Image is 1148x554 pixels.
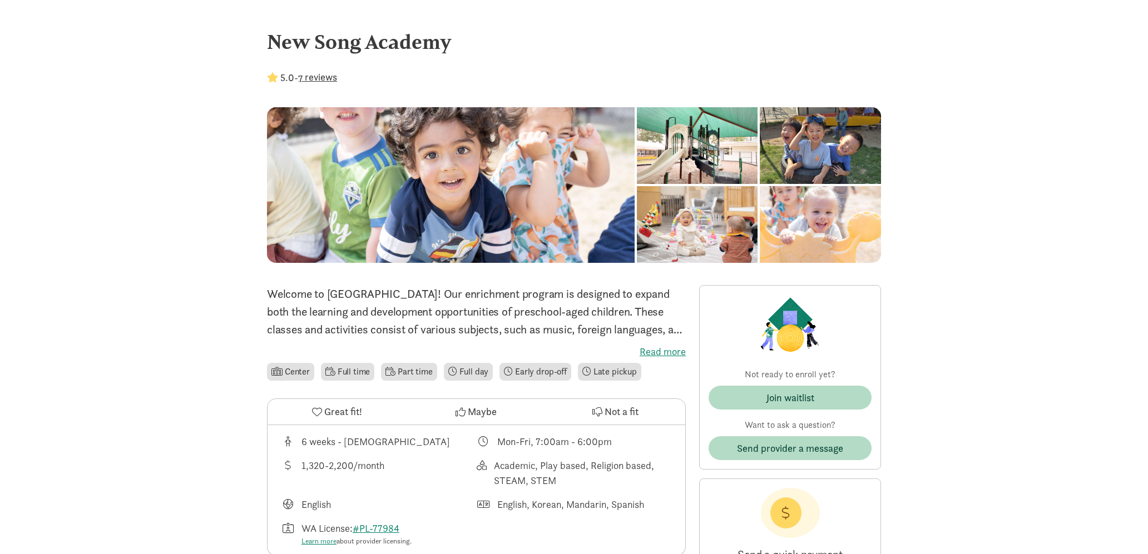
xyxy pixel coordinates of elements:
[281,434,477,449] div: Age range for children that this provider cares for
[578,363,641,381] li: Late pickup
[477,458,672,488] div: This provider's education philosophy
[381,363,437,381] li: Part time
[499,363,571,381] li: Early drop-off
[267,70,337,85] div: -
[267,27,881,57] div: New Song Academy
[301,536,412,547] div: about provider licensing.
[497,497,644,512] div: English, Korean, Mandarin, Spanish
[766,390,814,405] div: Join waitlist
[301,536,337,546] a: Learn more
[494,458,672,488] div: Academic, Play based, Religion based, STEAM, STEM
[444,363,493,381] li: Full day
[468,404,497,419] span: Maybe
[709,418,872,432] p: Want to ask a question?
[709,436,872,460] button: Send provider a message
[497,434,612,449] div: Mon-Fri, 7:00am - 6:00pm
[301,458,384,488] div: 1,320-2,200/month
[267,345,686,358] label: Read more
[280,71,294,84] strong: 5.0
[758,295,822,355] img: Provider logo
[281,521,477,547] div: License number
[301,434,450,449] div: 6 weeks - [DEMOGRAPHIC_DATA]
[321,363,374,381] li: Full time
[301,521,412,547] div: WA License:
[709,386,872,410] button: Join waitlist
[477,434,672,449] div: Class schedule
[477,497,672,512] div: Languages spoken
[268,399,407,425] button: Great fit!
[709,368,872,381] p: Not ready to enroll yet?
[546,399,685,425] button: Not a fit
[737,441,843,456] span: Send provider a message
[281,458,477,488] div: Average tuition for this program
[301,497,331,512] div: English
[353,522,399,535] a: #PL-77984
[267,363,314,381] li: Center
[267,285,686,338] p: Welcome to [GEOGRAPHIC_DATA]! Our enrichment program is designed to expand both the learning and ...
[407,399,546,425] button: Maybe
[605,404,639,419] span: Not a fit
[281,497,477,512] div: Languages taught
[324,404,362,419] span: Great fit!
[298,69,337,84] button: 7 reviews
